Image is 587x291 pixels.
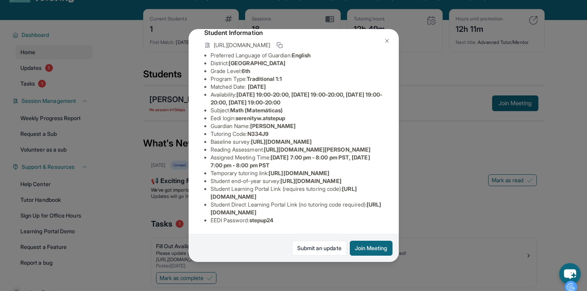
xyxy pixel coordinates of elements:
[211,114,383,122] li: Eedi login :
[292,52,311,59] span: English
[211,91,383,106] span: [DATE] 19:00-20:00, [DATE] 19:00-20:00, [DATE] 19:00-20:00, [DATE] 19:00-20:00
[211,122,383,130] li: Guardian Name :
[204,28,383,37] h4: Student Information
[211,177,383,185] li: Student end-of-year survey :
[264,146,371,153] span: [URL][DOMAIN_NAME][PERSON_NAME]
[251,138,312,145] span: [URL][DOMAIN_NAME]
[211,67,383,75] li: Grade Level:
[211,185,383,201] li: Student Learning Portal Link (requires tutoring code) :
[211,59,383,67] li: District:
[275,40,284,50] button: Copy link
[242,68,250,74] span: 6th
[211,138,383,146] li: Baseline survey :
[211,146,383,154] li: Reading Assessment :
[211,130,383,138] li: Tutoring Code :
[211,154,370,168] span: [DATE] 7:00 pm - 8:00 pm PST, [DATE] 7:00 pm - 8:00 pm PST
[250,123,296,129] span: [PERSON_NAME]
[248,83,266,90] span: [DATE]
[229,60,285,66] span: [GEOGRAPHIC_DATA]
[292,241,347,256] a: Submit an update
[211,75,383,83] li: Program Type:
[211,154,383,169] li: Assigned Meeting Time :
[247,130,269,137] span: N334J9
[384,38,390,44] img: Close Icon
[280,178,341,184] span: [URL][DOMAIN_NAME]
[214,41,270,49] span: [URL][DOMAIN_NAME]
[236,115,285,121] span: serenityw.atstepup
[211,106,383,114] li: Subject :
[249,217,274,223] span: stepup24
[211,169,383,177] li: Temporary tutoring link :
[211,91,383,106] li: Availability:
[350,241,393,256] button: Join Meeting
[211,216,383,224] li: EEDI Password :
[211,83,383,91] li: Matched Date:
[269,170,329,176] span: [URL][DOMAIN_NAME]
[559,263,581,285] button: chat-button
[247,75,282,82] span: Traditional 1:1
[211,201,383,216] li: Student Direct Learning Portal Link (no tutoring code required) :
[211,51,383,59] li: Preferred Language of Guardian:
[230,107,283,113] span: Math (Matemáticas)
